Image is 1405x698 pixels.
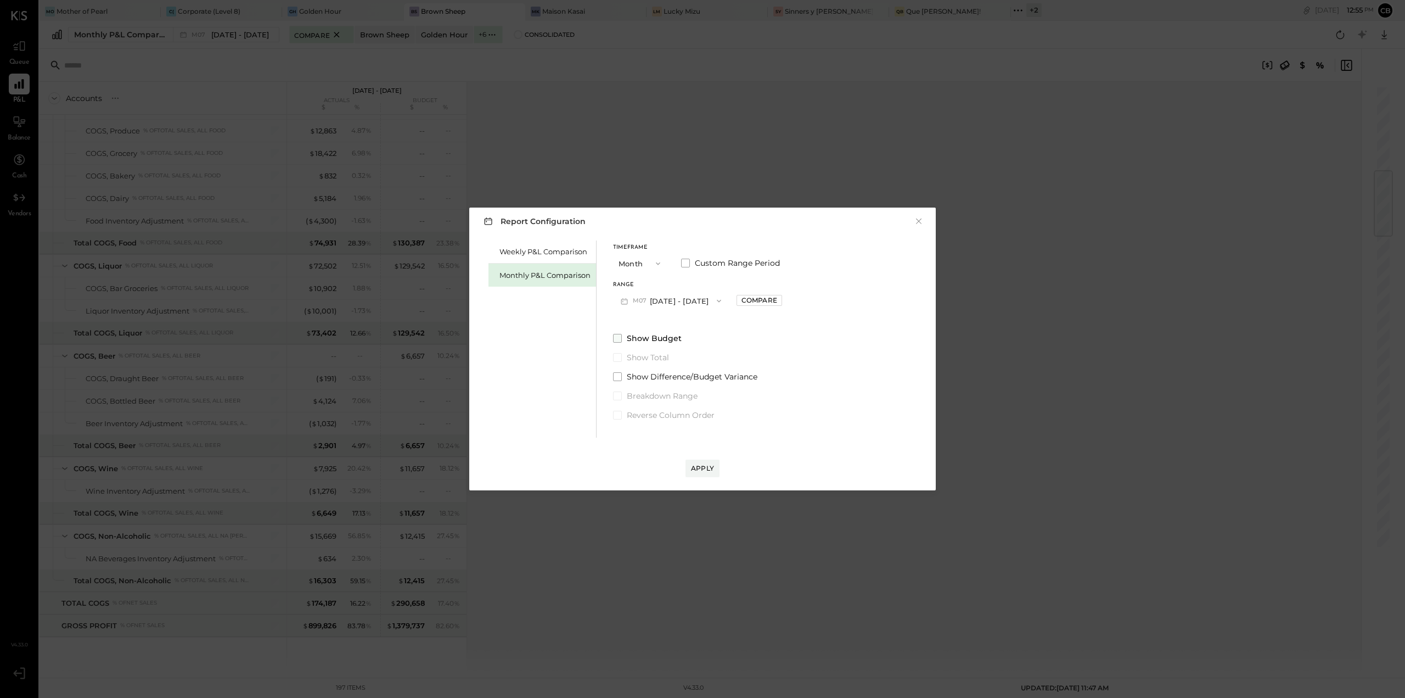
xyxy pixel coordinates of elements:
[613,282,729,288] div: Range
[627,352,669,363] span: Show Total
[481,214,586,228] h3: Report Configuration
[633,297,650,305] span: M07
[691,464,714,473] div: Apply
[627,371,757,382] span: Show Difference/Budget Variance
[741,295,777,305] div: Compare
[685,460,720,477] button: Apply
[613,253,668,273] button: Month
[499,247,591,257] div: Weekly P&L Comparison
[627,410,715,421] span: Reverse Column Order
[627,390,698,401] span: Breakdown Range
[613,245,668,250] div: Timeframe
[627,333,682,344] span: Show Budget
[613,291,729,311] button: M07[DATE] - [DATE]
[914,216,924,227] button: ×
[737,295,782,306] button: Compare
[695,258,780,269] span: Custom Range Period
[499,270,591,281] div: Monthly P&L Comparison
